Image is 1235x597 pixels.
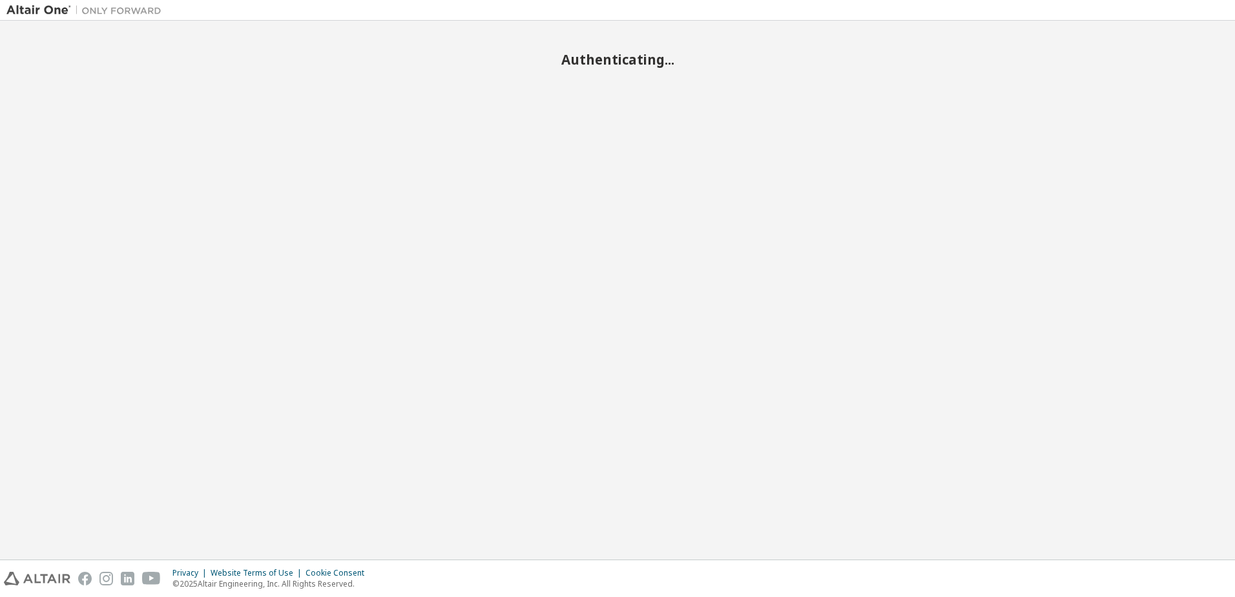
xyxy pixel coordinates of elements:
[6,4,168,17] img: Altair One
[172,578,372,589] p: © 2025 Altair Engineering, Inc. All Rights Reserved.
[6,51,1229,68] h2: Authenticating...
[142,572,161,585] img: youtube.svg
[99,572,113,585] img: instagram.svg
[121,572,134,585] img: linkedin.svg
[211,568,306,578] div: Website Terms of Use
[306,568,372,578] div: Cookie Consent
[78,572,92,585] img: facebook.svg
[4,572,70,585] img: altair_logo.svg
[172,568,211,578] div: Privacy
